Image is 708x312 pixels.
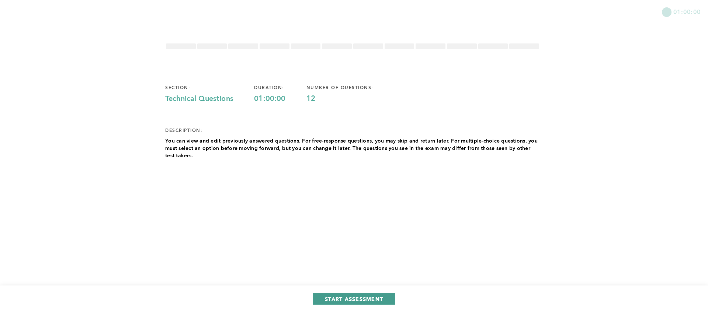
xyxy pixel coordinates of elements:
div: section: [165,85,254,91]
div: 12 [306,95,394,104]
div: 01:00:00 [254,95,306,104]
p: You can view and edit previously answered questions. For free-response questions, you may skip an... [165,137,540,159]
span: 01:00:00 [673,7,701,16]
button: START ASSESSMENT [313,293,395,305]
span: START ASSESSMENT [325,295,383,302]
div: number of questions: [306,85,394,91]
div: duration: [254,85,306,91]
div: description: [165,128,202,134]
div: Technical Questions [165,95,254,104]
